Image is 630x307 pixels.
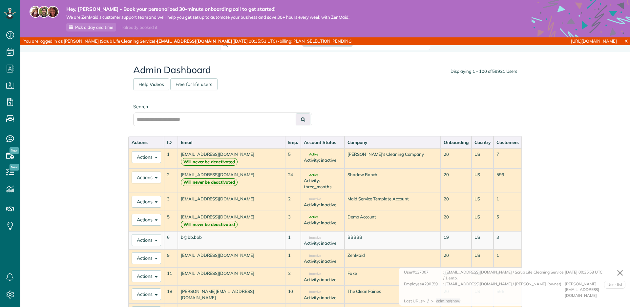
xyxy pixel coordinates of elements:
td: 3 [164,193,178,211]
td: 1 [285,231,301,249]
td: 3 [285,211,301,231]
div: Activity: inactive [304,258,341,264]
div: I already booked it [117,23,161,31]
td: The Clean Fairies [345,285,441,303]
td: 599 [493,169,522,193]
span: Inactive [304,236,321,239]
td: 20 [441,211,472,231]
td: Maid Service Template Account [345,193,441,211]
td: US [472,249,494,267]
td: US [472,193,494,211]
div: Activity: inactive [304,295,341,301]
img: michelle-19f622bdf1676172e81f8f8fba1fb50e276960ebfe0243fe18214015130c80e4.jpg [47,6,59,18]
td: [EMAIL_ADDRESS][DOMAIN_NAME] [178,211,285,231]
td: Shadow Ranch [345,169,441,193]
td: 24 [285,169,301,193]
span: New [10,164,19,171]
div: Employee#290359 [404,281,443,298]
span: Active [304,174,318,177]
a: [URL][DOMAIN_NAME] [571,38,617,44]
td: 2 [164,169,178,193]
strong: [EMAIL_ADDRESS][DOMAIN_NAME] [157,38,232,44]
td: [EMAIL_ADDRESS][DOMAIN_NAME] [178,267,285,285]
td: 1 [285,249,301,267]
div: Activity: inactive [304,276,341,283]
button: Actions [132,234,161,246]
span: New [10,147,19,154]
a: Pick a day and time [66,23,116,31]
td: US [472,169,494,193]
td: Demo Account [345,211,441,231]
a: X [622,37,630,45]
div: Activity: inactive [304,220,341,226]
div: Displaying 1 - 100 of 59921 Users [451,68,517,74]
span: We are ZenMaid’s customer support team and we’ll help you get set up to automate your business an... [66,14,349,20]
td: 5 [285,148,301,169]
span: Pick a day and time [75,25,113,30]
td: [EMAIL_ADDRESS][DOMAIN_NAME] [178,148,285,169]
td: US [472,148,494,169]
button: Actions [132,252,161,264]
td: [EMAIL_ADDRESS][DOMAIN_NAME] [178,193,285,211]
span: / [428,298,429,303]
td: 7 [493,148,522,169]
td: 2 [285,193,301,211]
div: Country [474,139,491,146]
td: 2 [285,267,301,285]
div: Activity: inactive [304,157,341,163]
td: 5 [164,211,178,231]
td: 11 [164,267,178,285]
span: Inactive [304,290,321,294]
div: > > [423,298,463,304]
div: Activity: inactive [304,202,341,208]
div: Company [347,139,438,146]
button: Actions [132,172,161,183]
td: [PERSON_NAME]'s Cleaning Company [345,148,441,169]
td: 3 [493,267,522,285]
div: Onboarding [444,139,469,146]
div: Actions [132,139,161,146]
a: Help Videos [133,78,169,90]
td: 20 [441,148,472,169]
div: Account Status [304,139,341,146]
strong: Hey, [PERSON_NAME] - Book your personalized 30-minute onboarding call to get started! [66,6,349,12]
td: 1 [493,249,522,267]
img: jorge-587dff0eeaa6aab1f244e6dc62b8924c3b6ad411094392a53c71c6c4a576187d.jpg [38,6,50,18]
td: 9 [164,249,178,267]
div: : [EMAIL_ADDRESS][DOMAIN_NAME] / [PERSON_NAME] (owner) [443,281,565,298]
button: Actions [132,288,161,300]
div: [PERSON_NAME][EMAIL_ADDRESS][DOMAIN_NAME] [565,281,624,298]
label: Search [133,103,312,110]
div: : [EMAIL_ADDRESS][DOMAIN_NAME] / Scrub Life Cleaning Service / 1 emp. [443,269,565,281]
button: Actions [132,151,161,163]
button: Actions [132,196,161,208]
span: /admins/show [436,298,461,303]
td: 5 [493,211,522,231]
td: 1 [164,148,178,169]
h2: Admin Dashboard [133,65,517,75]
div: Customers [496,139,519,146]
span: Inactive [304,272,321,276]
td: Fake [345,267,441,285]
div: Activity: inactive [304,240,341,246]
div: Emp. [288,139,298,146]
img: maria-72a9807cf96188c08ef61303f053569d2e2a8a1cde33d635c8a3ac13582a053d.jpg [30,6,41,18]
td: [EMAIL_ADDRESS][DOMAIN_NAME] [178,249,285,267]
td: 6 [164,231,178,249]
td: 19 [441,231,472,249]
div: ID [167,139,175,146]
div: [DATE] 00:35:53 UTC [565,269,624,281]
div: Last URLs [404,298,423,304]
td: US [472,211,494,231]
td: US [472,267,494,285]
td: 18 [164,285,178,303]
div: User#137007 [404,269,443,281]
button: Actions [132,270,161,282]
td: 20 [441,267,472,285]
td: [EMAIL_ADDRESS][DOMAIN_NAME] [178,169,285,193]
td: 3 [493,231,522,249]
td: [PERSON_NAME][EMAIL_ADDRESS][DOMAIN_NAME] [178,285,285,303]
div: Activity: three_months [304,177,341,190]
button: Actions [132,214,161,226]
a: User list [604,281,625,289]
